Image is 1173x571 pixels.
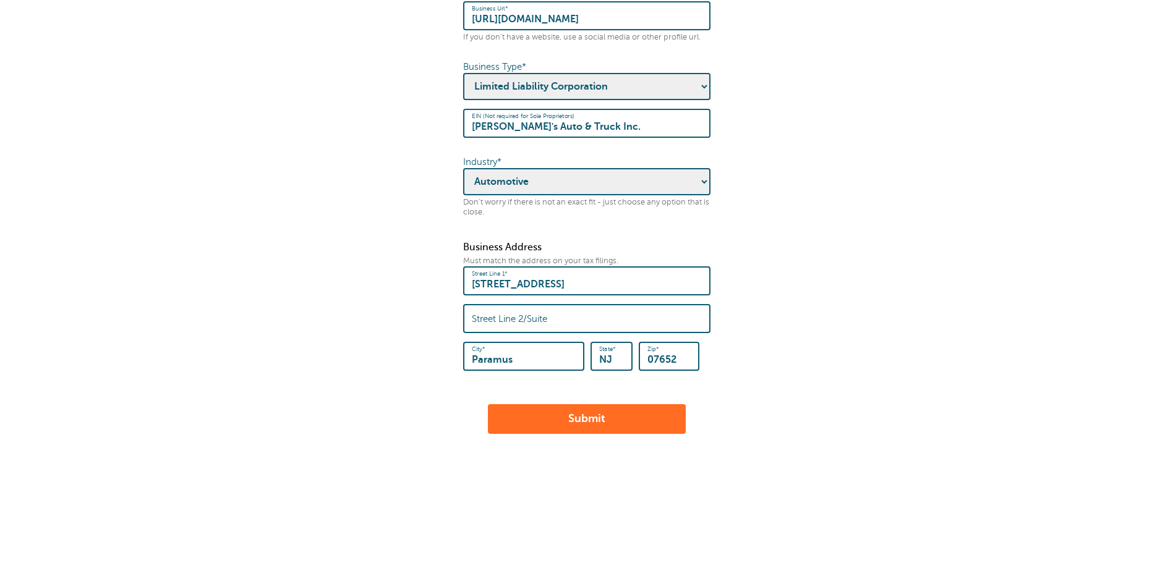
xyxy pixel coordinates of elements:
[463,62,526,72] label: Business Type*
[463,33,710,42] p: If you don't have a website, use a social media or other profile url.
[463,242,710,253] p: Business Address
[472,345,485,353] label: City*
[472,5,508,12] label: Business Url*
[599,345,616,353] label: State*
[463,256,710,266] p: Must match the address on your tax filings.
[472,313,547,324] label: Street Line 2/Suite
[472,112,574,120] label: EIN (Not required for Sole Proprietors)
[472,270,508,277] label: Street Line 1*
[463,198,710,217] p: Don't worry if there is not an exact fit - just choose any option that is close.
[463,157,501,167] label: Industry*
[488,404,686,434] button: Submit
